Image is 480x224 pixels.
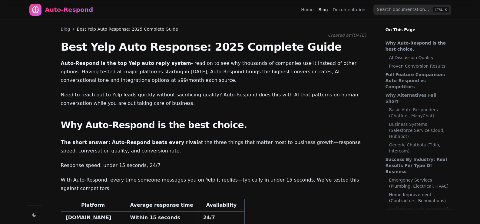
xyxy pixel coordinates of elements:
p: Need to reach out to Yelp leads quickly without sacrificing quality? Auto-Respond does this with ... [61,91,366,108]
a: Full Feature Comparison: Auto-Respond vs Competitors [386,72,450,90]
a: Home [301,7,313,13]
strong: Within 15 seconds [130,215,180,220]
a: Blog [61,26,70,32]
p: Response speed: under 15 seconds, 24/7 [61,161,366,170]
a: AI Discussion Quality: [389,55,450,61]
h1: Best Yelp Auto Response: 2025 Complete Guide [61,41,366,53]
button: Change theme [30,211,38,219]
a: Generic Chatbots (Tidio, Intercom) [389,142,450,154]
a: Proven Conversion Results [389,63,450,69]
a: Success By Industry: Real Results Per Type Of Business [386,156,450,175]
p: - read on to see why thousands of companies use it instead of other options. Having tested all ma... [61,59,366,85]
strong: The short answer: Auto-Respond beats every rival [61,139,198,145]
a: Why Alternatives Fall Short [386,92,450,104]
a: Home Improvement (Contractors, Renovations) [389,192,450,204]
p: With Auto-Respond, every time someone messages you on Yelp it replies—typically in under 15 secon... [61,176,366,193]
p: at the three things that matter most to business growth—response speed, conversation quality, and... [61,138,366,155]
a: Home page [29,4,93,16]
strong: [DOMAIN_NAME] [66,215,111,220]
th: Platform [61,199,125,212]
strong: Auto-Respond is the top Yelp auto reply system [61,60,191,66]
a: Documentation [333,7,366,13]
a: Why Auto-Respond is the best choice. [386,40,450,52]
span: Best Yelp Auto Response: 2025 Complete Guide [77,26,178,32]
th: Average response time [125,199,198,212]
input: Search documentation… [373,5,451,15]
div: Auto-Respond [45,5,93,14]
a: Emergency Services (Plumbing, Electrical, HVAC) [389,177,450,189]
th: Availability [198,199,245,212]
h2: Why Auto-Respond is the best choice. [61,120,366,132]
span: Created at: [DATE] [328,33,366,38]
p: On This Page [381,19,458,33]
strong: 24/7 [203,215,215,220]
a: Professional Services (Legal, Accounting, Consulting) [389,206,450,218]
a: Basic Auto-Responders (Chatfuel, ManyChat) [389,107,450,119]
a: Business Systems (Salesforce Service Cloud, HubSpot) [389,121,450,139]
a: Blog [319,7,328,13]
